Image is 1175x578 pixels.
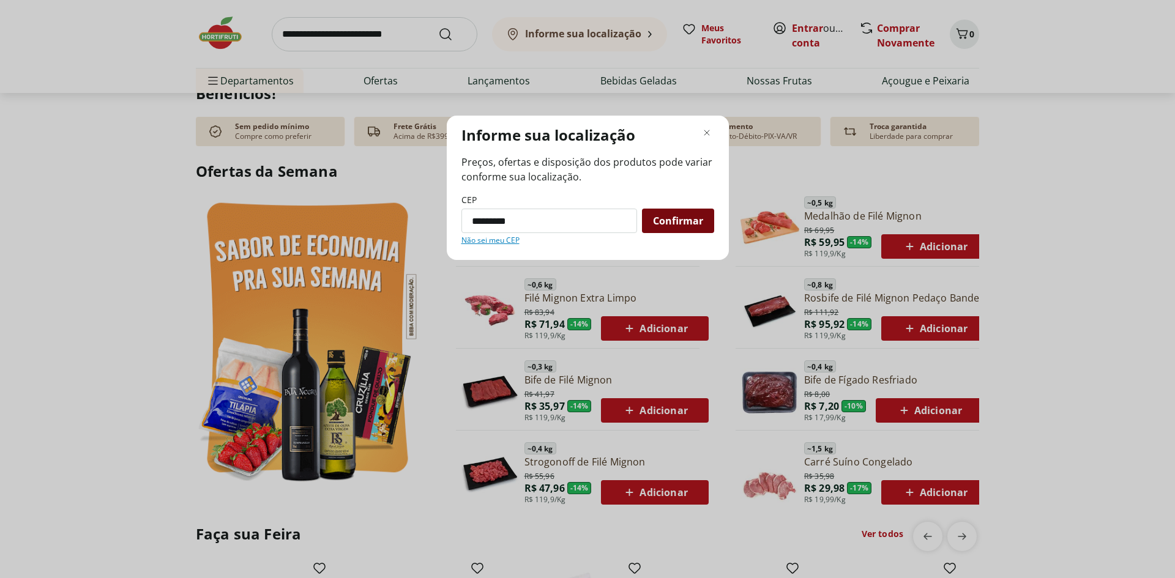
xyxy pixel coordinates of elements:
[699,125,714,140] button: Fechar modal de regionalização
[461,155,714,184] span: Preços, ofertas e disposição dos produtos pode variar conforme sua localização.
[461,235,520,245] a: Não sei meu CEP
[642,209,714,233] button: Confirmar
[447,116,729,260] div: Modal de regionalização
[461,125,635,145] p: Informe sua localização
[461,194,477,206] label: CEP
[653,216,703,226] span: Confirmar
